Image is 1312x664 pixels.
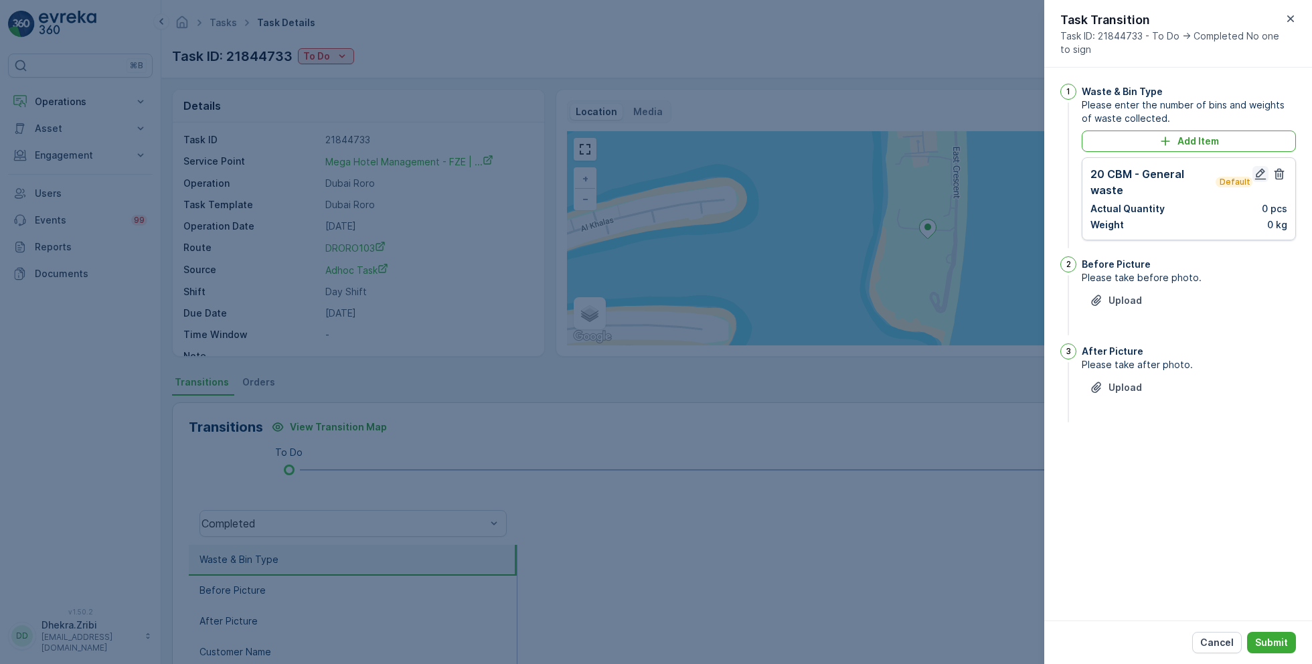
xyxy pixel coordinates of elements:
[1082,358,1296,371] span: Please take after photo.
[1177,135,1219,148] p: Add Item
[1082,345,1143,358] p: After Picture
[1082,98,1296,125] span: Please enter the number of bins and weights of waste collected.
[1082,271,1296,284] span: Please take before photo.
[1247,632,1296,653] button: Submit
[1267,218,1287,232] p: 0 kg
[1262,202,1287,216] p: 0 pcs
[1090,218,1124,232] p: Weight
[1200,636,1234,649] p: Cancel
[1060,256,1076,272] div: 2
[1090,202,1165,216] p: Actual Quantity
[1082,131,1296,152] button: Add Item
[1218,177,1250,187] p: Default
[1090,166,1213,198] p: 20 CBM - General waste
[1060,84,1076,100] div: 1
[1060,11,1283,29] p: Task Transition
[1082,85,1163,98] p: Waste & Bin Type
[1060,343,1076,359] div: 3
[1109,381,1142,394] p: Upload
[1192,632,1242,653] button: Cancel
[1082,258,1151,271] p: Before Picture
[1082,377,1150,398] button: Upload File
[1082,290,1150,311] button: Upload File
[1109,294,1142,307] p: Upload
[1255,636,1288,649] p: Submit
[1060,29,1283,56] span: Task ID: 21844733 - To Do -> Completed No one to sign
